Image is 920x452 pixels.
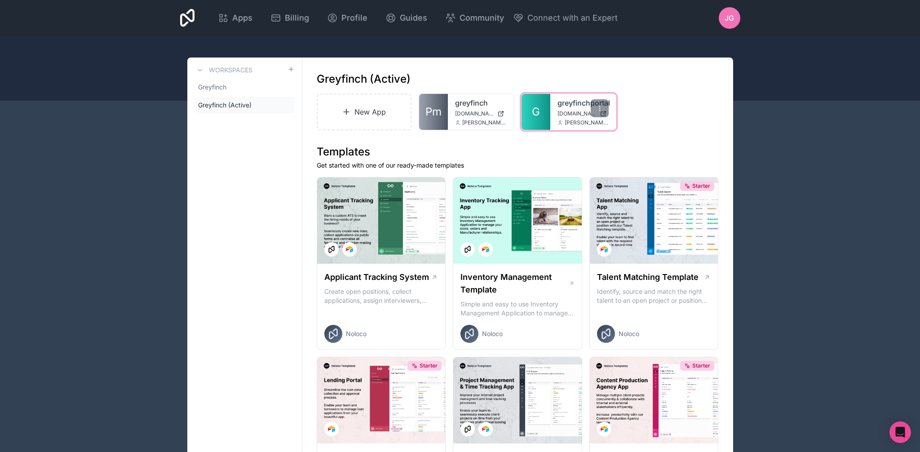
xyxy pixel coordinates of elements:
span: Guides [400,12,427,24]
p: Get started with one of our ready-made templates [317,161,719,170]
img: Airtable Logo [601,425,608,433]
a: Profile [320,8,375,28]
a: Community [438,8,511,28]
button: Connect with an Expert [513,12,618,24]
h1: Inventory Management Template [460,271,568,296]
a: Billing [263,8,316,28]
img: Airtable Logo [601,246,608,253]
span: Noloco [346,329,367,338]
a: Workspaces [195,65,252,75]
span: Starter [692,182,710,190]
p: Simple and easy to use Inventory Management Application to manage your stock, orders and Manufact... [460,300,575,318]
h1: Greyfinch (Active) [317,72,411,86]
a: Greyfinch [195,79,295,95]
span: G [532,105,540,119]
span: [PERSON_NAME][EMAIL_ADDRESS][PERSON_NAME][DOMAIN_NAME] [565,119,609,126]
span: Pm [425,105,442,119]
p: Create open positions, collect applications, assign interviewers, centralise candidate feedback a... [324,287,438,305]
span: Starter [692,362,710,369]
span: Greyfinch [198,83,226,92]
div: Open Intercom Messenger [889,421,911,443]
img: Airtable Logo [328,425,335,433]
img: Airtable Logo [482,425,489,433]
h1: Applicant Tracking System [324,271,429,284]
span: Noloco [619,329,639,338]
span: Profile [341,12,367,24]
span: Billing [285,12,309,24]
h3: Workspaces [209,66,252,75]
a: Pm [419,94,448,130]
p: Identify, source and match the right talent to an open project or position with our Talent Matchi... [597,287,711,305]
a: G [522,94,550,130]
span: Connect with an Expert [527,12,618,24]
span: Community [460,12,504,24]
h1: Templates [317,145,719,159]
a: [DOMAIN_NAME] [557,110,609,117]
span: [DOMAIN_NAME] [455,110,494,117]
a: Apps [211,8,260,28]
span: Noloco [482,329,503,338]
a: [DOMAIN_NAME] [455,110,506,117]
a: Greyfinch (Active) [195,97,295,113]
span: Starter [420,362,438,369]
a: greyfinch [455,97,506,108]
a: Guides [378,8,434,28]
img: Airtable Logo [346,246,353,253]
img: Airtable Logo [482,246,489,253]
span: Apps [232,12,252,24]
a: greyfinchportal [557,97,609,108]
h1: Talent Matching Template [597,271,699,284]
span: [DOMAIN_NAME] [557,110,596,117]
a: New App [317,93,412,130]
span: Greyfinch (Active) [198,101,252,110]
span: JG [725,13,734,23]
span: [PERSON_NAME][EMAIL_ADDRESS][PERSON_NAME][DOMAIN_NAME] [462,119,506,126]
